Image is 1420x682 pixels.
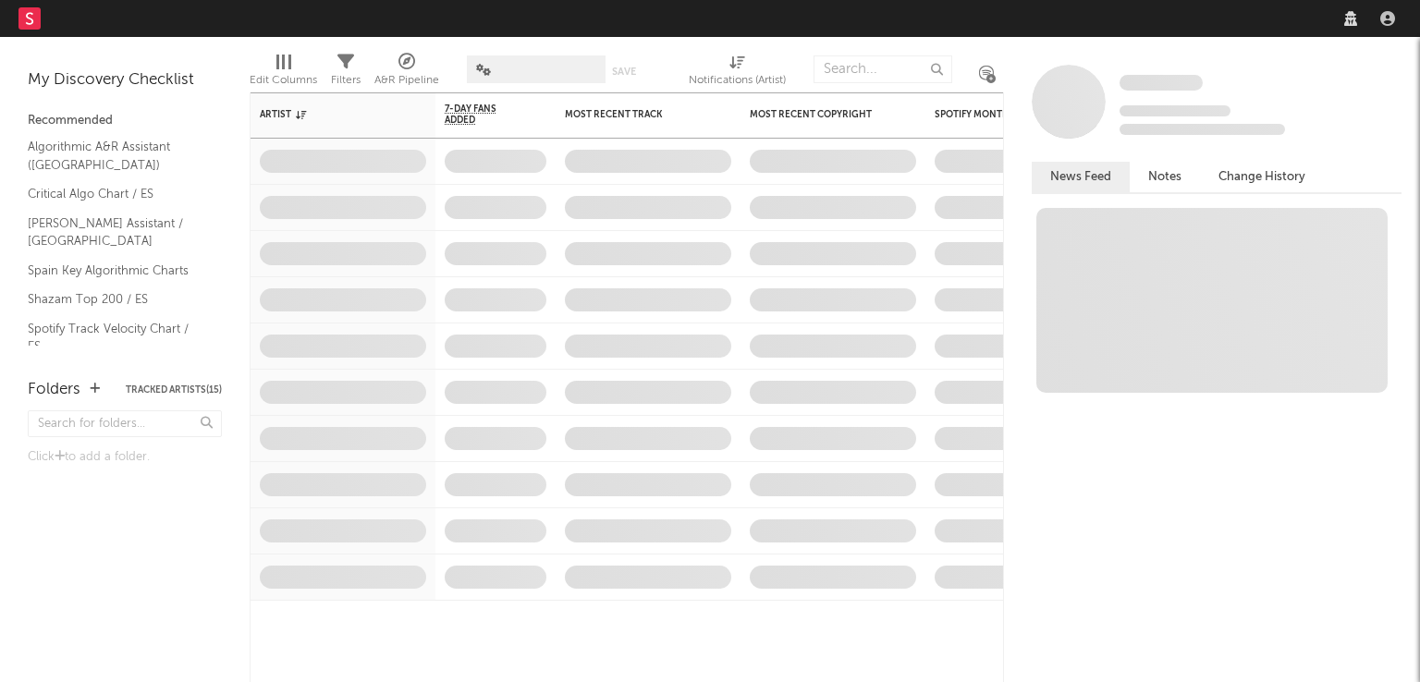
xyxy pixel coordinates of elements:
[612,67,636,77] button: Save
[250,69,317,91] div: Edit Columns
[260,109,398,120] div: Artist
[28,319,203,357] a: Spotify Track Velocity Chart / ES
[1200,162,1324,192] button: Change History
[935,109,1073,120] div: Spotify Monthly Listeners
[374,69,439,91] div: A&R Pipeline
[445,104,519,126] span: 7-Day Fans Added
[1032,162,1130,192] button: News Feed
[565,109,704,120] div: Most Recent Track
[1130,162,1200,192] button: Notes
[28,410,222,437] input: Search for folders...
[28,261,203,281] a: Spain Key Algorithmic Charts
[689,69,786,91] div: Notifications (Artist)
[1120,124,1285,135] span: 0 fans last week
[331,46,361,100] div: Filters
[28,110,222,132] div: Recommended
[1120,105,1230,116] span: Tracking Since: [DATE]
[28,213,203,251] a: [PERSON_NAME] Assistant / [GEOGRAPHIC_DATA]
[250,46,317,100] div: Edit Columns
[689,46,786,100] div: Notifications (Artist)
[28,69,222,91] div: My Discovery Checklist
[374,46,439,100] div: A&R Pipeline
[126,385,222,395] button: Tracked Artists(15)
[814,55,952,83] input: Search...
[28,289,203,310] a: Shazam Top 200 / ES
[750,109,888,120] div: Most Recent Copyright
[28,184,203,204] a: Critical Algo Chart / ES
[331,69,361,91] div: Filters
[28,379,80,401] div: Folders
[28,137,203,175] a: Algorithmic A&R Assistant ([GEOGRAPHIC_DATA])
[1120,74,1203,92] a: Some Artist
[28,446,222,469] div: Click to add a folder.
[1120,75,1203,91] span: Some Artist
